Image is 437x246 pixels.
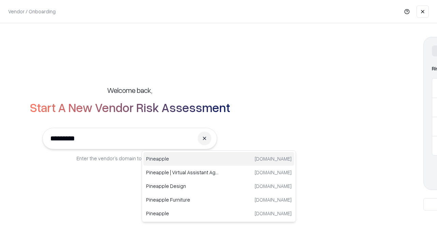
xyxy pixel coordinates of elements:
[146,182,219,190] p: Pineapple Design
[142,150,296,222] div: Suggestions
[76,155,183,162] p: Enter the vendor’s domain to begin onboarding
[30,100,230,114] h2: Start A New Vendor Risk Assessment
[107,85,152,95] h5: Welcome back,
[255,182,292,190] p: [DOMAIN_NAME]
[255,210,292,217] p: [DOMAIN_NAME]
[255,155,292,162] p: [DOMAIN_NAME]
[146,196,219,203] p: Pineapple Furniture
[8,8,56,15] p: Vendor / Onboarding
[146,155,219,162] p: Pineapple
[255,169,292,176] p: [DOMAIN_NAME]
[146,169,219,176] p: Pineapple | Virtual Assistant Agency
[146,210,219,217] p: Pineapple
[255,196,292,203] p: [DOMAIN_NAME]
